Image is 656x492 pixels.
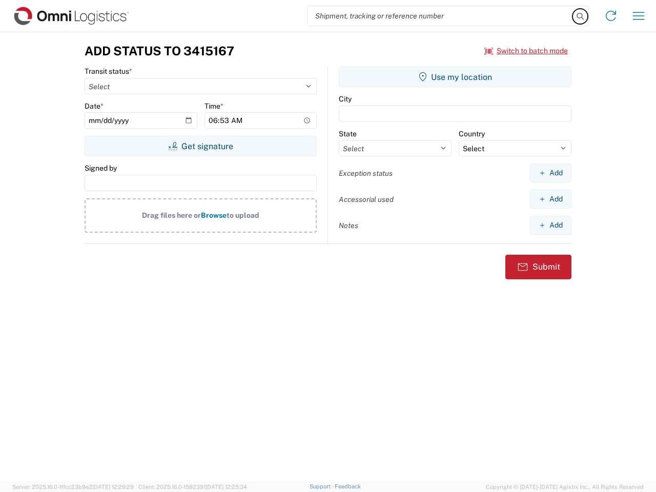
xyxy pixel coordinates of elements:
[530,163,571,182] button: Add
[339,94,352,104] label: City
[484,43,568,59] button: Switch to batch mode
[339,195,394,204] label: Accessorial used
[307,6,573,26] input: Shipment, tracking or reference number
[204,101,223,111] label: Time
[85,163,117,173] label: Signed by
[12,484,134,490] span: Server: 2025.16.0-1ffcc23b9e2
[85,101,104,111] label: Date
[142,211,201,219] span: Drag files here or
[530,190,571,209] button: Add
[339,67,571,87] button: Use my location
[201,211,227,219] span: Browse
[505,255,571,279] button: Submit
[92,484,134,490] span: [DATE] 12:29:29
[339,129,357,138] label: State
[138,484,247,490] span: Client: 2025.16.0-1592391
[335,483,361,489] a: Feedback
[310,483,335,489] a: Support
[85,67,132,76] label: Transit status
[206,484,247,490] span: [DATE] 12:25:34
[85,44,234,58] h3: Add Status to 3415167
[85,136,317,156] button: Get signature
[227,211,259,219] span: to upload
[459,129,485,138] label: Country
[486,482,644,491] span: Copyright © [DATE]-[DATE] Agistix Inc., All Rights Reserved
[339,221,358,230] label: Notes
[339,169,393,178] label: Exception status
[530,216,571,235] button: Add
